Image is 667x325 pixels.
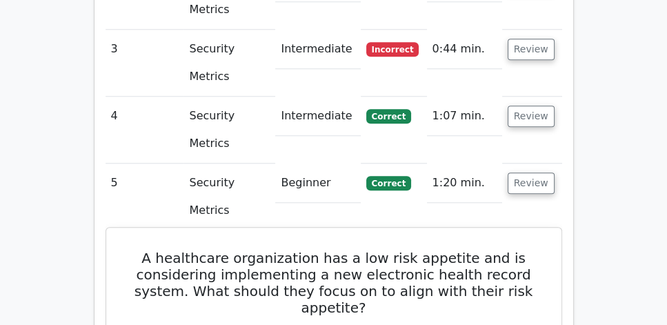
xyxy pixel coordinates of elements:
td: Intermediate [275,97,360,136]
span: Incorrect [366,42,419,56]
span: Correct [366,176,411,190]
h5: A healthcare organization has a low risk appetite and is considering implementing a new electroni... [123,250,545,316]
td: 5 [106,164,184,230]
td: 3 [106,30,184,97]
button: Review [508,173,555,194]
td: Security Metrics [183,97,275,164]
td: 4 [106,97,184,164]
td: Security Metrics [183,164,275,230]
td: Security Metrics [183,30,275,97]
td: 1:07 min. [427,97,502,136]
td: Beginner [275,164,360,203]
td: 1:20 min. [427,164,502,203]
td: Intermediate [275,30,360,69]
span: Correct [366,109,411,123]
td: 0:44 min. [427,30,502,69]
button: Review [508,106,555,127]
button: Review [508,39,555,60]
